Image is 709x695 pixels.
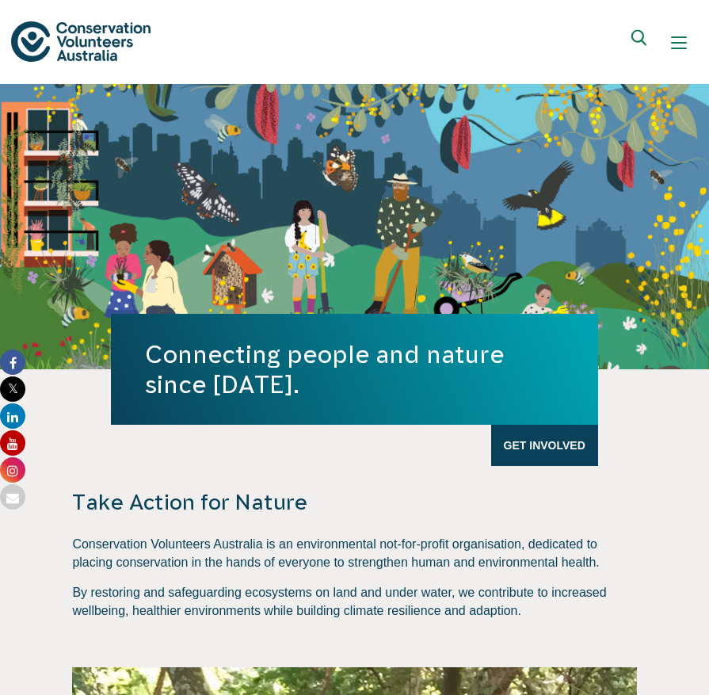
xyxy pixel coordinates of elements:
button: Show mobile navigation menu [660,24,698,62]
p: Conservation Volunteers Australia is an environmental not-for-profit organisation, dedicated to p... [72,536,636,571]
h1: Connecting people and nature since [DATE]. [145,339,564,399]
button: Expand search box Close search box [622,24,660,62]
h4: Take Action for Nature [72,488,636,516]
p: By restoring and safeguarding ecosystems on land and under water, we contribute to increased well... [72,584,636,620]
img: logo.svg [11,21,151,62]
a: Get Involved [491,425,598,466]
span: Expand search box [631,30,651,56]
